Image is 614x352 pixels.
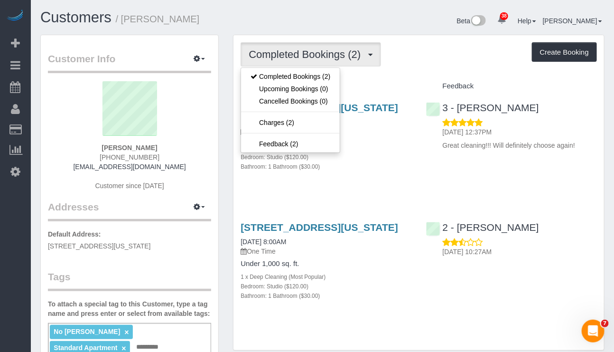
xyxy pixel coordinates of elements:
p: [DATE] 12:37PM [443,127,597,137]
a: Feedback (2) [241,138,340,150]
button: Completed Bookings (2) [241,42,381,67]
p: Great cleaning!!! Will definitely choose again! [443,141,597,150]
strong: [PERSON_NAME] [102,144,157,152]
span: Completed Bookings (2) [249,48,365,60]
span: [PHONE_NUMBER] [100,153,159,161]
img: New interface [470,15,486,28]
label: Default Address: [48,229,101,239]
a: [STREET_ADDRESS][US_STATE] [241,222,398,233]
a: [PERSON_NAME] [543,17,602,25]
h4: Feedback [426,82,597,90]
span: Customer since [DATE] [95,182,164,190]
a: Completed Bookings (2) [241,70,340,83]
iframe: Intercom live chat [582,320,605,342]
small: Bathroom: 1 Bathroom ($30.00) [241,163,320,170]
span: 7 [601,320,609,327]
small: / [PERSON_NAME] [116,14,200,24]
a: × [124,328,129,336]
label: To attach a special tag to this Customer, type a tag name and press enter or select from availabl... [48,299,211,318]
span: [STREET_ADDRESS][US_STATE] [48,242,151,250]
span: 38 [500,12,508,20]
legend: Tags [48,270,211,291]
legend: Customer Info [48,52,211,73]
a: [DATE] 8:00AM [241,238,286,246]
a: Cancelled Bookings (0) [241,95,340,107]
span: Standard Apartment [54,344,117,352]
small: Bedroom: Studio ($120.00) [241,283,308,290]
a: 3 - [PERSON_NAME] [426,102,539,113]
p: One Time [241,247,411,256]
h4: Under 1,000 sq. ft. [241,260,411,268]
p: [DATE] 10:27AM [443,247,597,257]
a: [EMAIL_ADDRESS][DOMAIN_NAME] [74,163,186,171]
button: Create Booking [532,42,597,62]
a: Help [518,17,536,25]
img: Automaid Logo [6,10,25,23]
a: Charges (2) [241,116,340,129]
small: Bathroom: 1 Bathroom ($30.00) [241,293,320,299]
small: 1 x Deep Cleaning (Most Popular) [241,274,326,280]
small: Bedroom: Studio ($120.00) [241,154,308,161]
a: 38 [493,10,511,30]
a: Upcoming Bookings (0) [241,83,340,95]
a: 2 - [PERSON_NAME] [426,222,539,233]
a: Customers [40,9,112,26]
span: No [PERSON_NAME] [54,328,120,335]
a: Beta [457,17,486,25]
